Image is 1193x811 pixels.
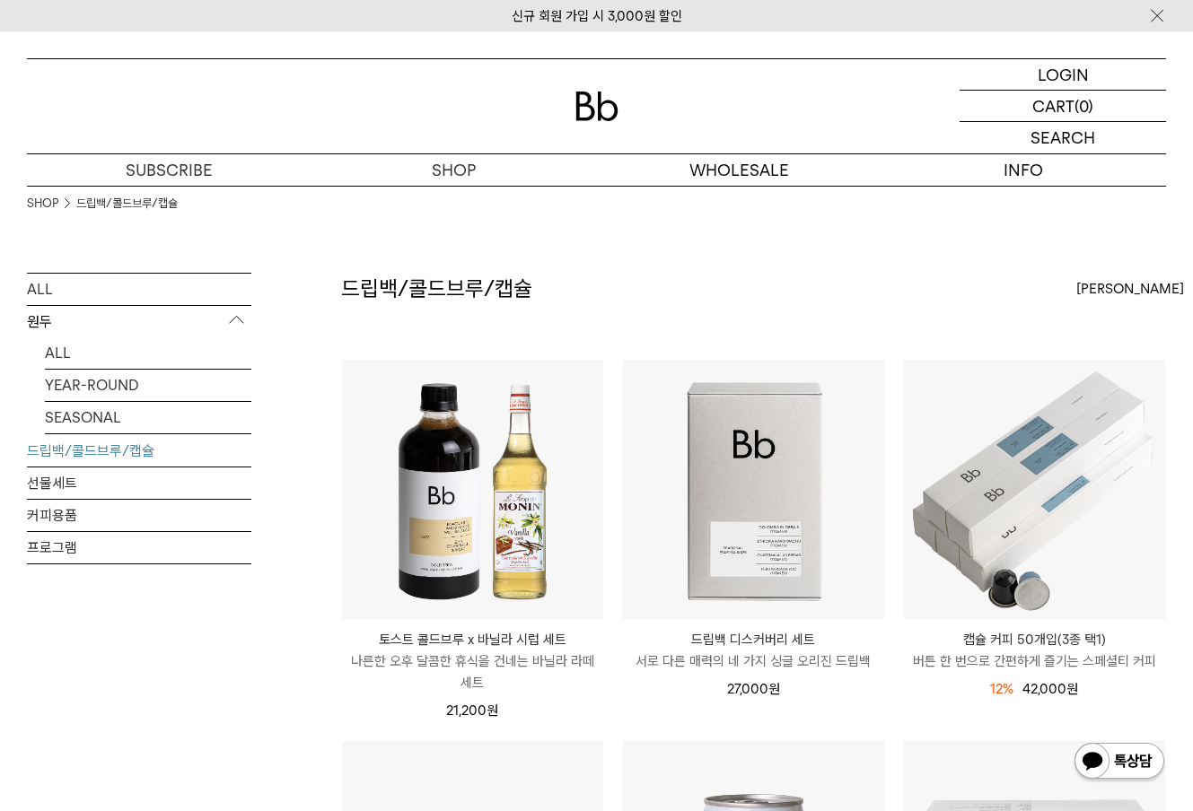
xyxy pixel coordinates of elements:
img: 토스트 콜드브루 x 바닐라 시럽 세트 [342,360,603,621]
img: 드립백 디스커버리 세트 [623,360,884,621]
p: 서로 다른 매력의 네 가지 싱글 오리진 드립백 [623,650,884,672]
a: CART (0) [960,91,1166,122]
img: 카카오톡 채널 1:1 채팅 버튼 [1073,741,1166,784]
p: SEARCH [1031,122,1095,153]
a: 커피용품 [27,500,251,531]
p: 드립백 디스커버리 세트 [623,629,884,650]
img: 로고 [575,92,618,121]
h2: 드립백/콜드브루/캡슐 [341,274,532,304]
p: 나른한 오후 달콤한 휴식을 건네는 바닐라 라떼 세트 [342,650,603,693]
p: INFO [882,154,1166,186]
a: 캡슐 커피 50개입(3종 택1) 버튼 한 번으로 간편하게 즐기는 스페셜티 커피 [904,629,1165,672]
a: 신규 회원 가입 시 3,000원 할인 [512,8,682,24]
p: 캡슐 커피 50개입(3종 택1) [904,629,1165,650]
a: ALL [27,274,251,305]
span: [PERSON_NAME] [1076,278,1184,300]
a: SHOP [27,195,58,213]
a: SEASONAL [45,402,251,433]
a: ALL [45,337,251,369]
p: CART [1032,91,1075,121]
a: 프로그램 [27,532,251,563]
a: 드립백 디스커버리 세트 서로 다른 매력의 네 가지 싱글 오리진 드립백 [623,629,884,672]
a: LOGIN [960,59,1166,91]
span: 21,200 [446,702,498,719]
span: 원 [1066,681,1078,697]
p: 토스트 콜드브루 x 바닐라 시럽 세트 [342,629,603,650]
p: 원두 [27,306,251,338]
span: 27,000 [727,681,780,697]
p: 버튼 한 번으로 간편하게 즐기는 스페셜티 커피 [904,650,1165,672]
a: YEAR-ROUND [45,370,251,401]
p: (0) [1075,91,1093,121]
span: 원 [487,702,498,719]
p: LOGIN [1038,59,1089,90]
span: 42,000 [1022,681,1078,697]
p: WHOLESALE [597,154,882,186]
a: SUBSCRIBE [27,154,311,186]
a: SHOP [311,154,596,186]
img: 캡슐 커피 50개입(3종 택1) [904,360,1165,621]
a: 선물세트 [27,467,251,499]
a: 드립백/콜드브루/캡슐 [76,195,178,213]
span: 원 [768,681,780,697]
div: 12% [990,678,1013,700]
a: 토스트 콜드브루 x 바닐라 시럽 세트 나른한 오후 달콤한 휴식을 건네는 바닐라 라떼 세트 [342,629,603,693]
a: 드립백/콜드브루/캡슐 [27,435,251,467]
